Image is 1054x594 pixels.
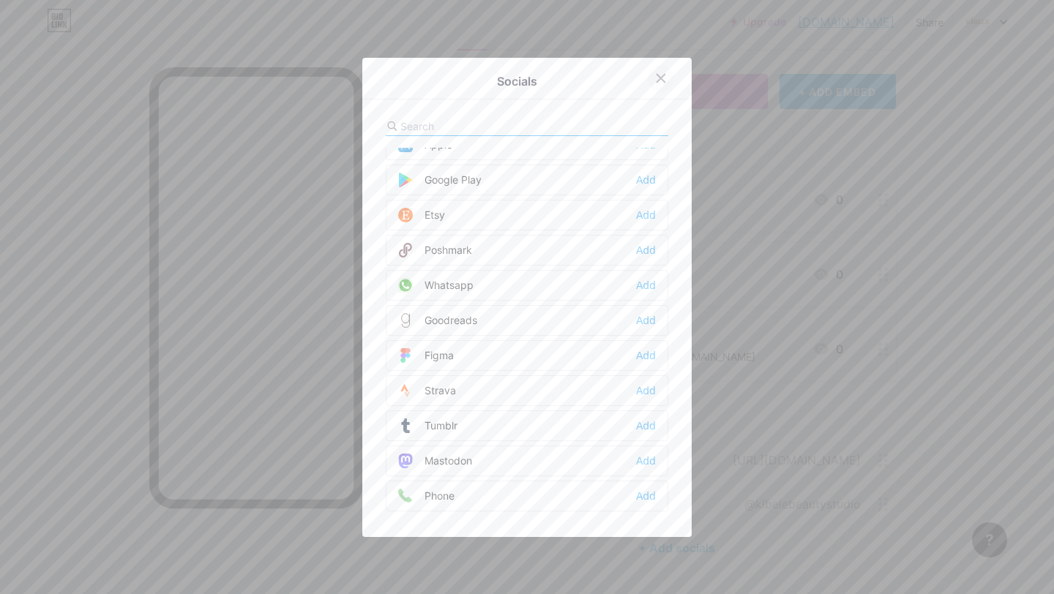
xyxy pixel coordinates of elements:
[636,208,656,222] div: Add
[636,243,656,257] div: Add
[400,119,562,134] input: Search
[636,489,656,503] div: Add
[636,278,656,293] div: Add
[398,138,452,152] div: Apple
[398,383,456,398] div: Strava
[398,418,457,433] div: Tumblr
[636,313,656,328] div: Add
[398,173,482,187] div: Google Play
[636,418,656,433] div: Add
[636,454,656,468] div: Add
[398,208,445,222] div: Etsy
[398,313,477,328] div: Goodreads
[398,278,474,293] div: Whatsapp
[398,243,472,257] div: Poshmark
[398,348,454,363] div: Figma
[636,173,656,187] div: Add
[636,348,656,363] div: Add
[636,383,656,398] div: Add
[398,489,455,503] div: Phone
[497,72,537,90] div: Socials
[398,454,472,468] div: Mastodon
